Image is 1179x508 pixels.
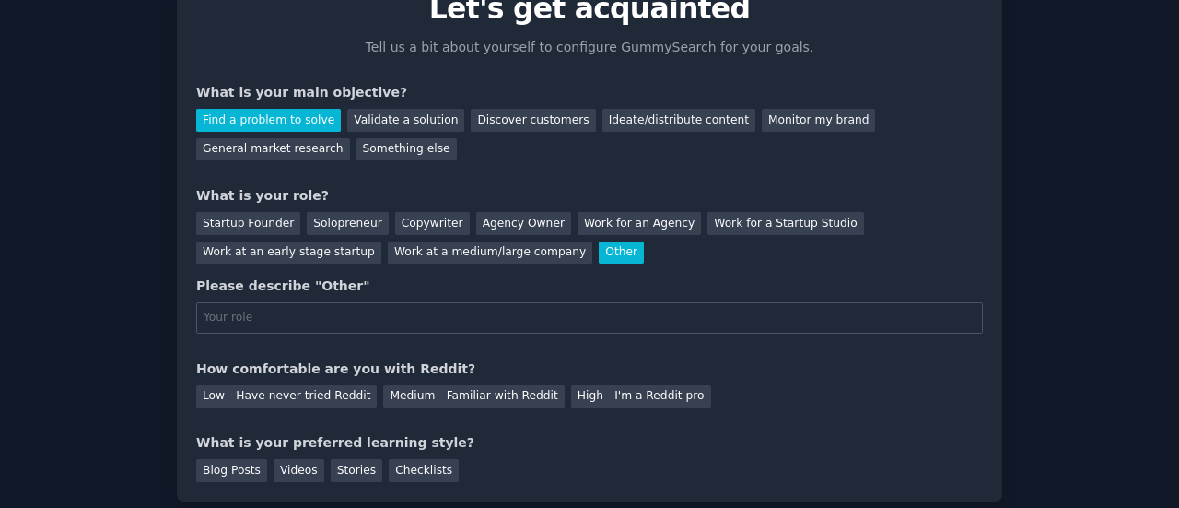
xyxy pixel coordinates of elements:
div: Something else [356,138,457,161]
div: Work at a medium/large company [388,242,592,265]
div: Validate a solution [347,109,464,132]
div: Work at an early stage startup [196,242,381,265]
div: Ideate/distribute content [602,109,755,132]
p: Tell us a bit about yourself to configure GummySearch for your goals. [357,38,822,57]
div: What is your main objective? [196,83,983,102]
div: High - I'm a Reddit pro [571,385,711,408]
div: Work for a Startup Studio [707,212,863,235]
div: General market research [196,138,350,161]
div: Startup Founder [196,212,300,235]
div: Find a problem to solve [196,109,341,132]
div: Checklists [389,459,459,482]
div: Work for an Agency [578,212,701,235]
div: Monitor my brand [762,109,875,132]
input: Your role [196,302,983,334]
div: Copywriter [395,212,470,235]
div: Medium - Familiar with Reddit [383,385,564,408]
div: Blog Posts [196,459,267,482]
div: Solopreneur [307,212,388,235]
div: Low - Have never tried Reddit [196,385,377,408]
div: Discover customers [471,109,595,132]
div: Other [599,242,644,265]
div: What is your preferred learning style? [196,433,983,453]
div: Videos [274,459,324,482]
div: Please describe "Other" [196,277,983,296]
div: What is your role? [196,186,983,206]
div: Agency Owner [476,212,571,235]
div: Stories [331,459,382,482]
div: How comfortable are you with Reddit? [196,360,983,379]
